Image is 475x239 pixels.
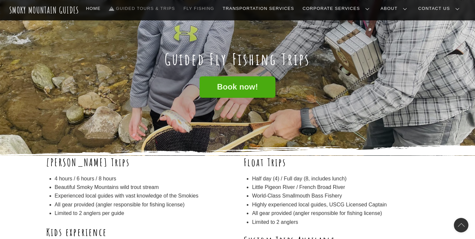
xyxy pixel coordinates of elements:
[46,225,107,239] b: Kids experience
[83,2,103,15] a: Home
[300,2,375,15] a: Corporate Services
[55,183,232,192] li: Beautiful Smoky Mountains wild trout stream
[217,84,258,91] span: Book now!
[252,200,429,209] li: Highly experienced local guides, USCG Licensed Captain
[46,50,429,69] h1: Guided Fly Fishing Trips
[46,155,130,169] b: [PERSON_NAME] Trips
[220,2,297,15] a: Transportation Services
[107,2,178,15] a: Guided Tours & Trips
[252,183,429,192] li: Little Pigeon River / French Broad River
[244,155,286,169] b: Float Trips
[252,174,429,183] li: Half day (4) / Full day (8, includes lunch)
[55,192,232,200] li: Experienced local guides with vast knowledge of the Smokies
[181,2,217,15] a: Fly Fishing
[55,174,232,183] li: 4 hours / 6 hours / 8 hours
[252,218,429,226] li: Limited to 2 anglers
[252,209,429,218] li: All gear provided (angler responsible for fishing license)
[9,5,79,15] a: Smoky Mountain Guides
[416,2,465,15] a: Contact Us
[55,209,232,218] li: Limited to 2 anglers per guide
[200,76,275,98] a: Book now!
[378,2,412,15] a: About
[252,192,429,200] li: World-Class Smallmouth Bass Fishery
[55,200,232,209] li: All gear provided (angler responsible for fishing license)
